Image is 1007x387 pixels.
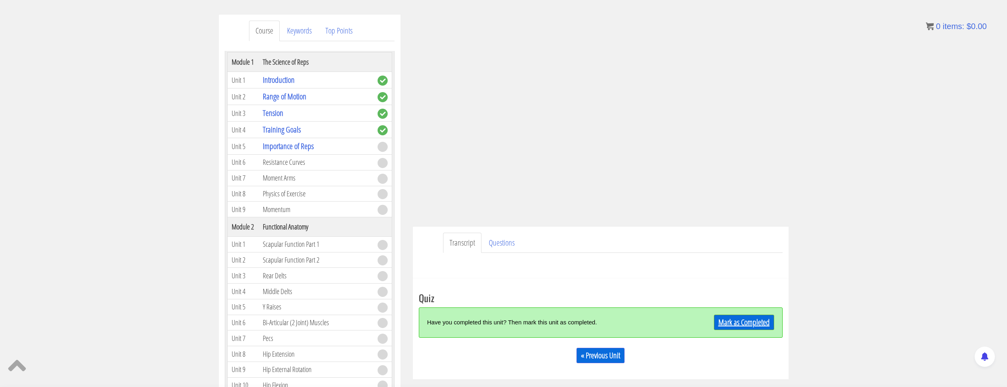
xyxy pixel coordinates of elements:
[227,186,259,202] td: Unit 8
[227,105,259,122] td: Unit 3
[227,217,259,237] th: Module 2
[227,330,259,346] td: Unit 7
[319,21,359,41] a: Top Points
[227,252,259,268] td: Unit 2
[259,299,374,315] td: Y Raises
[378,92,388,102] span: complete
[967,22,987,31] bdi: 0.00
[227,88,259,105] td: Unit 2
[943,22,964,31] span: items:
[227,299,259,315] td: Unit 5
[259,346,374,362] td: Hip Extension
[263,91,306,102] a: Range of Motion
[259,155,374,170] td: Resistance Curves
[259,330,374,346] td: Pecs
[227,268,259,284] td: Unit 3
[259,237,374,252] td: Scapular Function Part 1
[443,233,481,253] a: Transcript
[227,362,259,377] td: Unit 9
[227,138,259,155] td: Unit 5
[281,21,318,41] a: Keywords
[259,268,374,284] td: Rear Delts
[227,202,259,217] td: Unit 9
[227,315,259,330] td: Unit 6
[926,22,934,30] img: icon11.png
[259,186,374,202] td: Physics of Exercise
[419,292,783,303] h3: Quiz
[263,141,314,151] a: Importance of Reps
[926,22,987,31] a: 0 items: $0.00
[576,348,625,363] a: « Previous Unit
[263,124,301,135] a: Training Goals
[427,314,683,331] div: Have you completed this unit? Then mark this unit as completed.
[227,53,259,72] th: Module 1
[227,122,259,138] td: Unit 4
[259,202,374,217] td: Momentum
[227,155,259,170] td: Unit 6
[259,315,374,330] td: Bi-Articular (2 Joint) Muscles
[259,53,374,72] th: The Science of Reps
[227,346,259,362] td: Unit 8
[259,170,374,186] td: Moment Arms
[259,217,374,237] th: Functional Anatomy
[378,109,388,119] span: complete
[714,315,774,330] a: Mark as Completed
[967,22,971,31] span: $
[263,107,283,118] a: Tension
[227,237,259,252] td: Unit 1
[263,74,295,85] a: Introduction
[227,284,259,299] td: Unit 4
[227,72,259,88] td: Unit 1
[227,170,259,186] td: Unit 7
[482,233,521,253] a: Questions
[936,22,940,31] span: 0
[259,252,374,268] td: Scapular Function Part 2
[249,21,280,41] a: Course
[259,362,374,377] td: Hip External Rotation
[378,76,388,86] span: complete
[378,125,388,135] span: complete
[259,284,374,299] td: Middle Delts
